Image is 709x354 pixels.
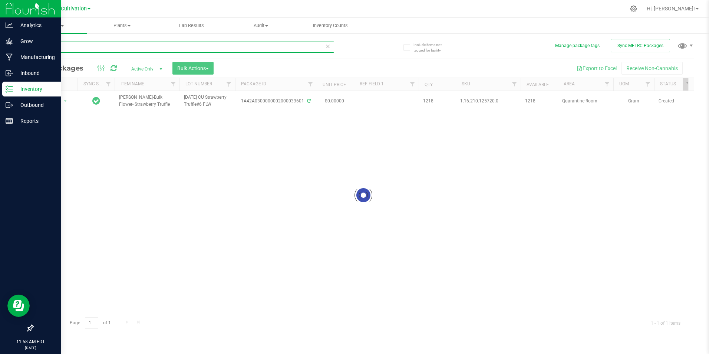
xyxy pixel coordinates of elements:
a: Plants [87,18,156,33]
span: Lab Results [169,22,214,29]
input: Search Package ID, Item Name, SKU, Lot or Part Number... [33,42,334,53]
button: Manage package tags [555,43,600,49]
p: Grow [13,37,57,46]
span: Clear [326,42,331,51]
inline-svg: Manufacturing [6,53,13,61]
span: Plants [88,22,156,29]
a: Lab Results [157,18,226,33]
inline-svg: Reports [6,117,13,125]
p: Outbound [13,101,57,109]
div: Manage settings [629,5,638,12]
inline-svg: Inbound [6,69,13,77]
p: Manufacturing [13,53,57,62]
a: Inventory Counts [296,18,365,33]
inline-svg: Analytics [6,22,13,29]
span: Hi, [PERSON_NAME]! [647,6,695,12]
p: Inbound [13,69,57,78]
span: Audit [227,22,295,29]
p: [DATE] [3,345,57,351]
button: Sync METRC Packages [611,39,670,52]
a: Audit [226,18,296,33]
p: Reports [13,117,57,125]
span: Sync METRC Packages [617,43,663,48]
p: Inventory [13,85,57,94]
span: Cultivation [61,6,87,12]
inline-svg: Grow [6,37,13,45]
span: Inventory Counts [303,22,358,29]
p: Analytics [13,21,57,30]
p: 11:58 AM EDT [3,338,57,345]
inline-svg: Outbound [6,101,13,109]
span: Include items not tagged for facility [413,42,451,53]
iframe: Resource center [7,295,30,317]
inline-svg: Inventory [6,85,13,93]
